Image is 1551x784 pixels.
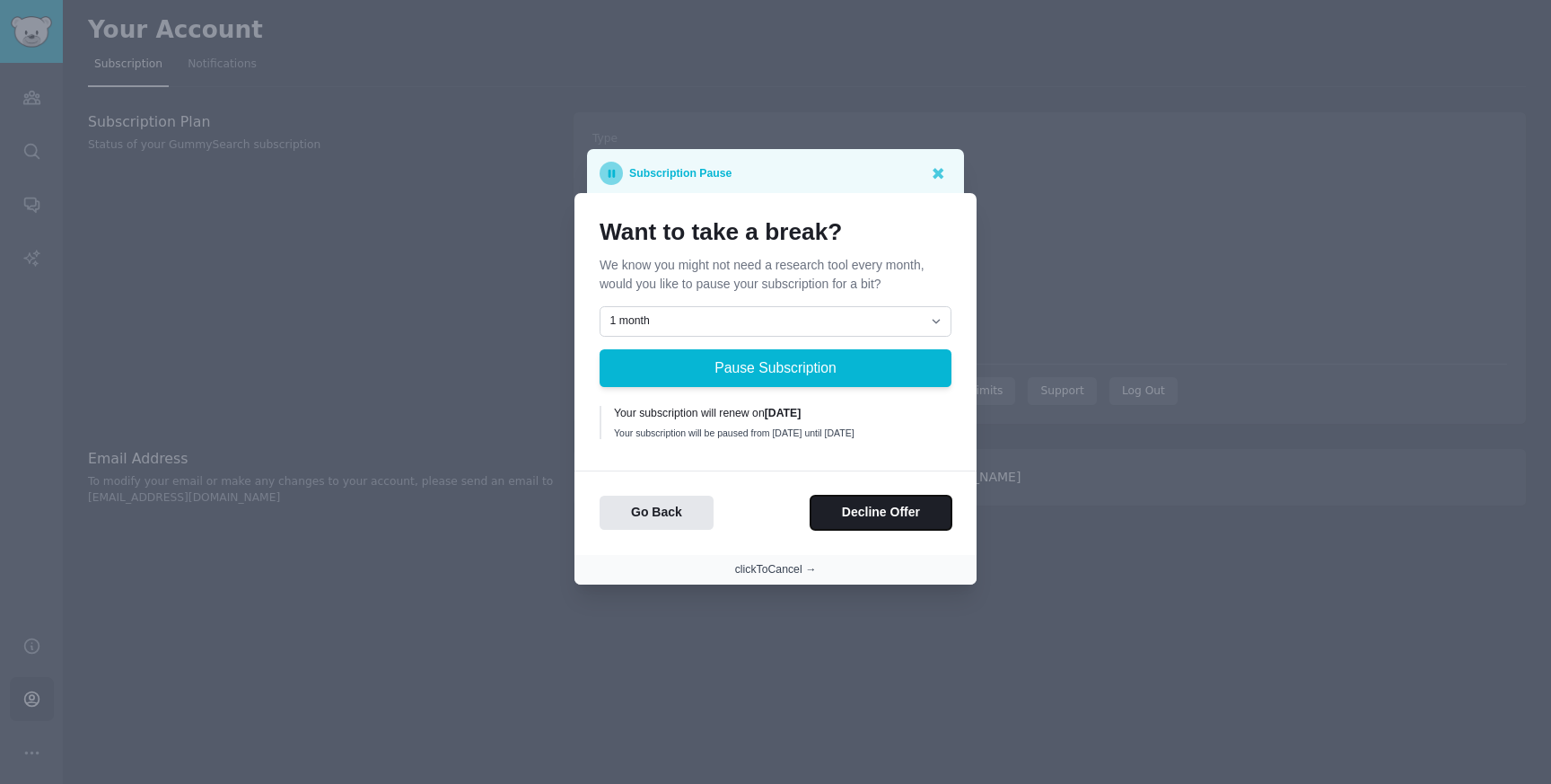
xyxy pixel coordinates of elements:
[629,162,732,185] p: Subscription Pause
[614,427,939,439] div: Your subscription will be paused from [DATE] until [DATE]
[600,218,951,247] h1: Want to take a break?
[765,407,802,419] b: [DATE]
[735,562,817,578] button: clickToCancel →
[600,496,714,531] button: Go Back
[614,406,939,422] div: Your subscription will renew on
[600,349,951,387] button: Pause Subscription
[811,496,951,531] button: Decline Offer
[600,256,951,294] p: We know you might not need a research tool every month, would you like to pause your subscription...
